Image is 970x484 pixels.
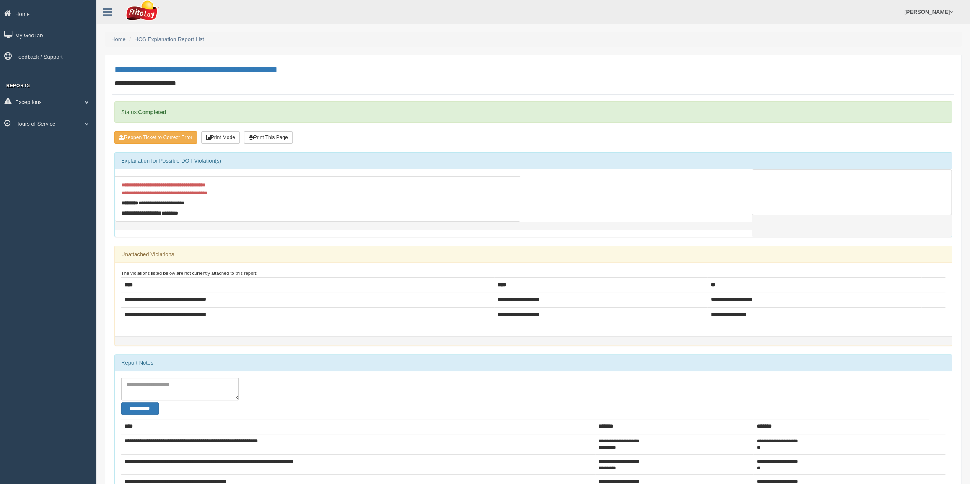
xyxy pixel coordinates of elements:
button: Change Filter Options [121,402,159,415]
button: Reopen Ticket [114,131,197,144]
button: Print Mode [201,131,240,144]
div: Unattached Violations [115,246,952,263]
div: Report Notes [115,355,952,371]
div: Status: [114,101,952,123]
a: Home [111,36,126,42]
a: HOS Explanation Report List [135,36,204,42]
strong: Completed [138,109,166,115]
small: The violations listed below are not currently attached to this report: [121,271,257,276]
button: Print This Page [244,131,293,144]
div: Explanation for Possible DOT Violation(s) [115,153,952,169]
